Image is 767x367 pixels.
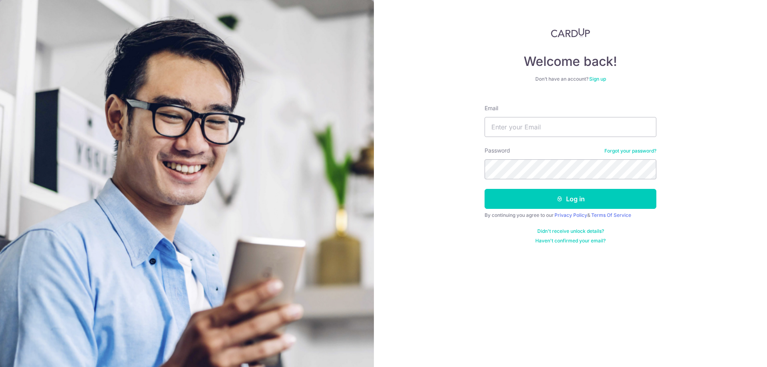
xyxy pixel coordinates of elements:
a: Haven't confirmed your email? [535,238,606,244]
a: Forgot your password? [604,148,656,154]
div: By continuing you agree to our & [485,212,656,218]
h4: Welcome back! [485,54,656,69]
a: Didn't receive unlock details? [537,228,604,234]
input: Enter your Email [485,117,656,137]
img: CardUp Logo [551,28,590,38]
a: Privacy Policy [554,212,587,218]
a: Sign up [589,76,606,82]
label: Password [485,147,510,155]
div: Don’t have an account? [485,76,656,82]
button: Log in [485,189,656,209]
a: Terms Of Service [591,212,631,218]
label: Email [485,104,498,112]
